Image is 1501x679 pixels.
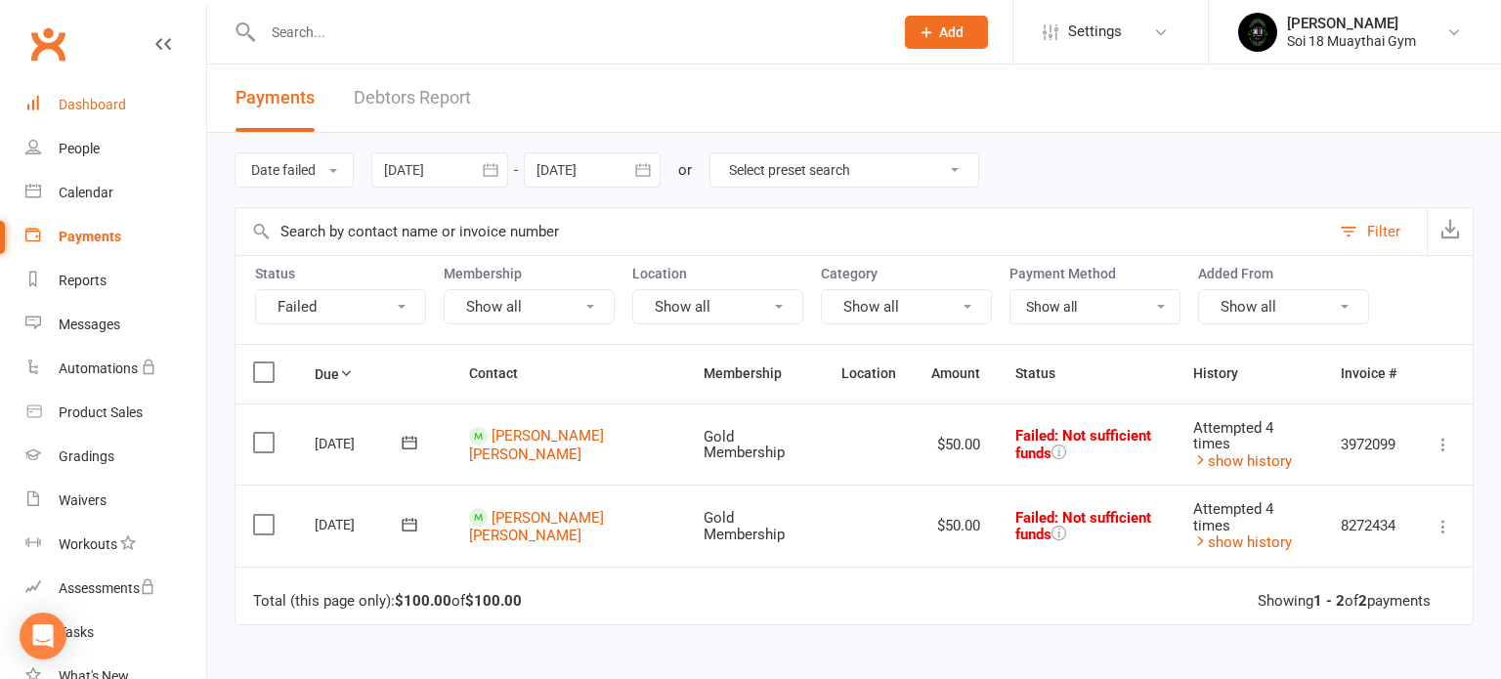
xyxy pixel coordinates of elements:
div: Total (this page only): of [253,593,522,610]
th: History [1176,345,1323,403]
div: Workouts [59,536,117,552]
div: Soi 18 Muaythai Gym [1287,32,1416,50]
div: Tasks [59,624,94,640]
a: Workouts [25,523,206,567]
a: Debtors Report [354,64,471,132]
div: [DATE] [315,509,405,539]
input: Search by contact name or invoice number [236,208,1330,255]
a: Clubworx [23,20,72,68]
label: Status [255,266,426,281]
span: Add [939,24,964,40]
a: Dashboard [25,83,206,127]
td: $50.00 [914,403,998,486]
button: Show all [632,289,803,324]
a: Messages [25,303,206,347]
th: Amount [914,345,998,403]
span: Gold Membership [704,428,785,462]
span: Failed [1015,509,1151,544]
span: Gold Membership [704,509,785,543]
strong: $100.00 [395,592,451,610]
a: [PERSON_NAME] [PERSON_NAME] [469,427,604,463]
th: Due [297,345,451,403]
td: $50.00 [914,485,998,567]
label: Membership [444,266,615,281]
a: People [25,127,206,171]
a: Product Sales [25,391,206,435]
a: [PERSON_NAME] [PERSON_NAME] [469,509,604,545]
div: Open Intercom Messenger [20,613,66,659]
span: Settings [1068,10,1122,54]
div: Dashboard [59,97,126,112]
label: Payment Method [1009,266,1180,281]
div: [DATE] [315,428,405,458]
div: Payments [59,229,121,244]
div: Showing of payments [1258,593,1431,610]
button: Filter [1330,208,1427,255]
a: Calendar [25,171,206,215]
div: Messages [59,317,120,332]
th: Contact [451,345,686,403]
button: Show all [821,289,992,324]
div: Waivers [59,492,107,508]
span: Attempted 4 times [1193,500,1273,534]
th: Membership [686,345,824,403]
a: Waivers [25,479,206,523]
strong: $100.00 [465,592,522,610]
div: People [59,141,100,156]
a: Tasks [25,611,206,655]
a: Gradings [25,435,206,479]
button: Show all [1198,289,1369,324]
a: Payments [25,215,206,259]
button: Date failed [235,152,354,188]
div: or [678,158,692,182]
div: Reports [59,273,107,288]
label: Category [821,266,992,281]
span: : Not sufficient funds [1015,509,1151,544]
th: Status [998,345,1176,403]
td: 8272434 [1323,485,1414,567]
a: show history [1193,533,1292,551]
th: Invoice # [1323,345,1414,403]
button: Show all [444,289,615,324]
div: Filter [1367,220,1400,243]
div: Product Sales [59,404,143,420]
strong: 1 - 2 [1313,592,1345,610]
span: : Not sufficient funds [1015,427,1151,462]
td: 3972099 [1323,403,1414,486]
button: Payments [236,64,315,132]
div: Assessments [59,580,155,596]
a: show history [1193,452,1292,470]
span: Attempted 4 times [1193,419,1273,453]
a: Reports [25,259,206,303]
a: Automations [25,347,206,391]
button: Failed [255,289,426,324]
span: Failed [1015,427,1151,462]
button: Add [905,16,988,49]
label: Location [632,266,803,281]
div: Gradings [59,448,114,464]
div: Automations [59,361,138,376]
label: Added From [1198,266,1369,281]
img: thumb_image1716960047.png [1238,13,1277,52]
input: Search... [257,19,879,46]
strong: 2 [1358,592,1367,610]
a: Assessments [25,567,206,611]
th: Location [824,345,914,403]
div: Calendar [59,185,113,200]
span: Payments [236,87,315,107]
div: [PERSON_NAME] [1287,15,1416,32]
